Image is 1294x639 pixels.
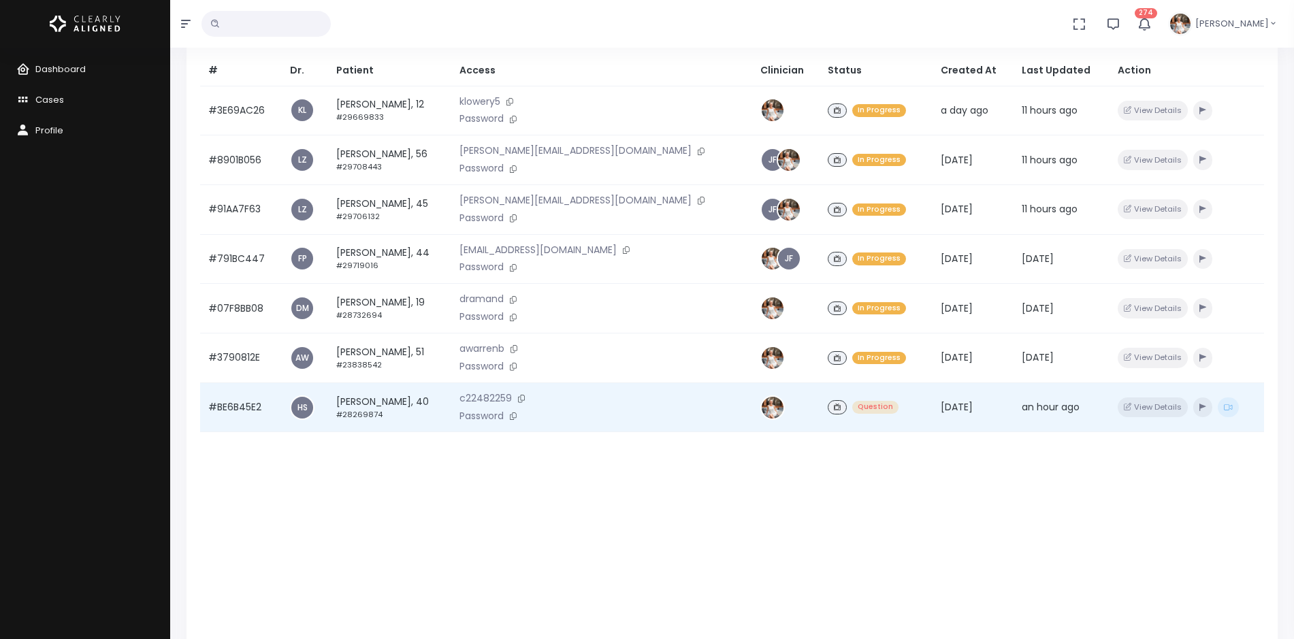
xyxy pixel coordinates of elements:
small: #23838542 [336,359,382,370]
span: Question [852,401,899,414]
p: Password [459,310,744,325]
td: #3790812E [200,333,282,383]
td: [PERSON_NAME], 12 [328,86,451,135]
a: DM [291,297,313,319]
span: Cases [35,93,64,106]
a: AW [291,347,313,369]
td: #8901B056 [200,135,282,185]
span: [DATE] [1022,252,1054,265]
button: View Details [1118,298,1188,318]
p: awarrenb [459,342,744,357]
td: #3E69AC26 [200,86,282,135]
span: 11 hours ago [1022,202,1078,216]
span: [DATE] [941,252,973,265]
p: [PERSON_NAME][EMAIL_ADDRESS][DOMAIN_NAME] [459,193,744,208]
span: [PERSON_NAME] [1195,17,1269,31]
td: [PERSON_NAME], 56 [328,135,451,185]
p: dramand [459,292,744,307]
img: Header Avatar [1168,12,1193,36]
img: Logo Horizontal [50,10,120,38]
span: an hour ago [1022,400,1080,414]
th: # [200,55,282,86]
th: Status [820,55,933,86]
span: [DATE] [941,400,973,414]
span: In Progress [852,352,906,365]
a: JF [762,199,783,220]
small: #28269874 [336,409,383,420]
button: View Details [1118,249,1188,269]
td: [PERSON_NAME], 44 [328,234,451,284]
button: View Details [1118,199,1188,219]
p: Password [459,409,744,424]
th: Action [1110,55,1264,86]
p: Password [459,211,744,226]
a: FP [291,248,313,269]
small: #29708443 [336,161,382,172]
span: [DATE] [941,202,973,216]
p: Password [459,359,744,374]
a: HS [291,397,313,419]
span: In Progress [852,104,906,117]
span: In Progress [852,252,906,265]
span: [DATE] [941,301,973,315]
small: #29706132 [336,211,380,222]
small: #29719016 [336,260,378,271]
p: c22482259 [459,391,744,406]
p: Password [459,161,744,176]
th: Dr. [282,55,327,86]
td: [PERSON_NAME], 45 [328,184,451,234]
span: 11 hours ago [1022,153,1078,167]
span: Profile [35,124,63,137]
span: Dashboard [35,63,86,76]
p: [PERSON_NAME][EMAIL_ADDRESS][DOMAIN_NAME] [459,144,744,159]
button: View Details [1118,397,1188,417]
small: #28732694 [336,310,382,321]
span: In Progress [852,302,906,315]
button: View Details [1118,348,1188,367]
span: a day ago [941,103,988,117]
span: [DATE] [1022,301,1054,315]
a: JF [762,149,783,171]
td: #791BC447 [200,234,282,284]
a: LZ [291,149,313,171]
p: klowery5 [459,95,744,110]
td: [PERSON_NAME], 19 [328,284,451,333]
span: [DATE] [941,350,973,364]
th: Created At [933,55,1014,86]
a: JF [778,248,800,269]
span: [DATE] [1022,350,1054,364]
span: 274 [1135,8,1157,18]
td: [PERSON_NAME], 51 [328,333,451,383]
th: Last Updated [1014,55,1110,86]
a: KL [291,99,313,121]
small: #29669833 [336,112,384,122]
span: [DATE] [941,153,973,167]
td: #BE6B45E2 [200,382,282,432]
p: Password [459,112,744,127]
td: #91AA7F63 [200,184,282,234]
th: Access [451,55,752,86]
th: Clinician [752,55,820,86]
span: In Progress [852,203,906,216]
th: Patient [328,55,451,86]
td: [PERSON_NAME], 40 [328,382,451,432]
span: In Progress [852,154,906,167]
td: #07F8BB08 [200,284,282,333]
a: LZ [291,199,313,220]
p: Password [459,260,744,275]
button: View Details [1118,101,1188,120]
button: View Details [1118,150,1188,169]
p: [EMAIL_ADDRESS][DOMAIN_NAME] [459,243,744,258]
span: 11 hours ago [1022,103,1078,117]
